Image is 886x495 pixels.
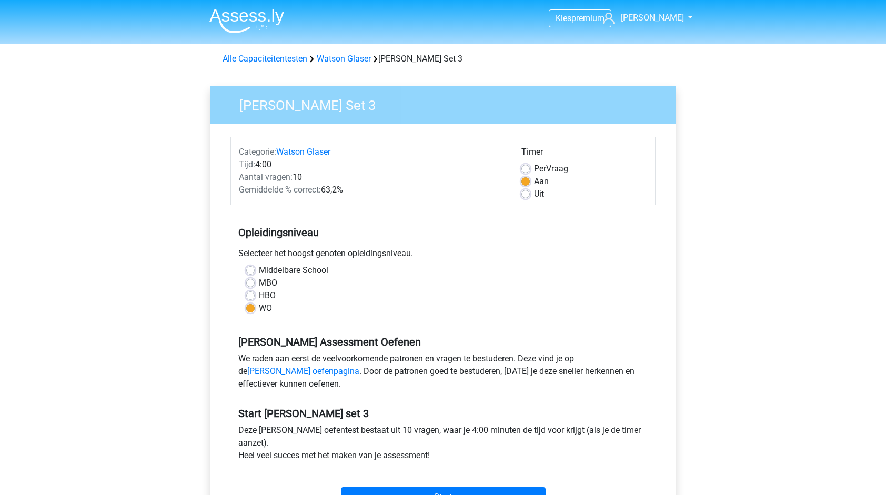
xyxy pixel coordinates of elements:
[218,53,668,65] div: [PERSON_NAME] Set 3
[534,188,544,200] label: Uit
[259,289,276,302] label: HBO
[231,158,514,171] div: 4:00
[621,13,684,23] span: [PERSON_NAME]
[534,163,568,175] label: Vraag
[556,13,571,23] span: Kies
[238,336,648,348] h5: [PERSON_NAME] Assessment Oefenen
[238,407,648,420] h5: Start [PERSON_NAME] set 3
[549,11,611,25] a: Kiespremium
[534,164,546,174] span: Per
[239,185,321,195] span: Gemiddelde % correct:
[230,424,656,466] div: Deze [PERSON_NAME] oefentest bestaat uit 10 vragen, waar je 4:00 minuten de tijd voor krijgt (als...
[238,222,648,243] h5: Opleidingsniveau
[231,184,514,196] div: 63,2%
[599,12,685,24] a: [PERSON_NAME]
[247,366,359,376] a: [PERSON_NAME] oefenpagina
[259,302,272,315] label: WO
[571,13,605,23] span: premium
[239,159,255,169] span: Tijd:
[209,8,284,33] img: Assessly
[239,172,293,182] span: Aantal vragen:
[230,247,656,264] div: Selecteer het hoogst genoten opleidingsniveau.
[231,171,514,184] div: 10
[227,93,668,114] h3: [PERSON_NAME] Set 3
[239,147,276,157] span: Categorie:
[223,54,307,64] a: Alle Capaciteitentesten
[317,54,371,64] a: Watson Glaser
[276,147,330,157] a: Watson Glaser
[259,264,328,277] label: Middelbare School
[230,352,656,395] div: We raden aan eerst de veelvoorkomende patronen en vragen te bestuderen. Deze vind je op de . Door...
[259,277,277,289] label: MBO
[534,175,549,188] label: Aan
[521,146,647,163] div: Timer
